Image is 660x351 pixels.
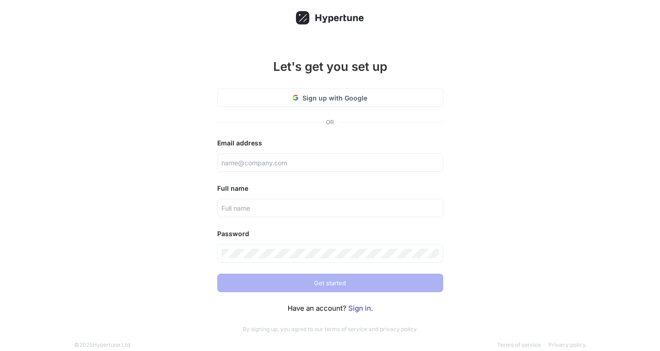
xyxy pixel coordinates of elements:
button: Sign up with Google [217,88,443,107]
div: OR [326,118,334,126]
div: Have an account? . [217,303,443,314]
div: Password [217,228,443,239]
a: Privacy policy [548,341,586,348]
button: Get started [217,274,443,292]
div: Email address [217,138,443,149]
div: Full name [217,183,443,194]
a: terms of service [325,326,367,332]
input: Full name [221,203,439,213]
span: Sign up with Google [302,93,367,103]
a: Terms of service [497,341,541,348]
input: name@company.com [221,158,439,168]
p: By signing up, you agree to our and . [217,325,443,333]
a: privacy policy [380,326,416,332]
a: Sign in [348,304,371,313]
h1: Let's get you set up [217,57,443,75]
span: Get started [314,280,346,286]
div: © 2025 Hypertune Ltd [74,341,130,349]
